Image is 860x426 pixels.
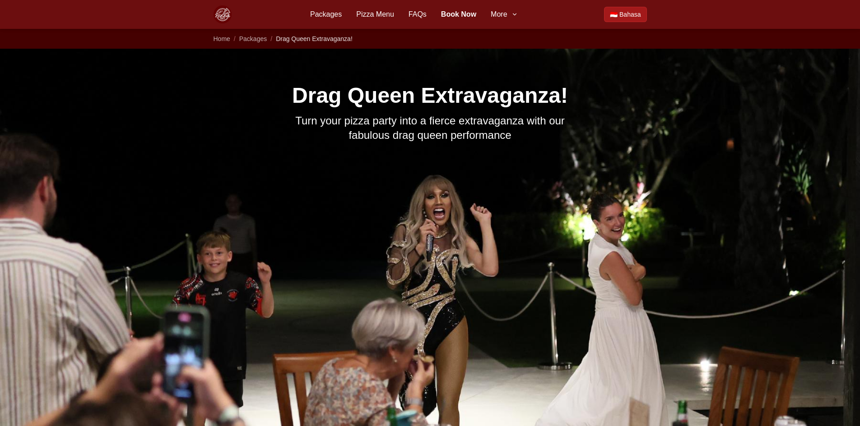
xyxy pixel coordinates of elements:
a: Book Now [441,9,476,20]
button: More [491,9,518,20]
span: Bahasa [619,10,641,19]
a: Home [214,35,230,42]
a: Packages [310,9,342,20]
h1: Drag Queen Extravaganza! [279,85,582,106]
a: Beralih ke Bahasa Indonesia [604,7,646,22]
span: Drag Queen Extravaganza! [276,35,353,42]
img: Bali Pizza Party Logo [214,5,232,23]
p: Turn your pizza party into a fierce extravaganza with our fabulous drag queen performance [279,114,582,142]
a: FAQs [409,9,427,20]
a: Pizza Menu [356,9,394,20]
li: / [234,34,236,43]
span: More [491,9,507,20]
a: Packages [239,35,267,42]
li: / [270,34,272,43]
